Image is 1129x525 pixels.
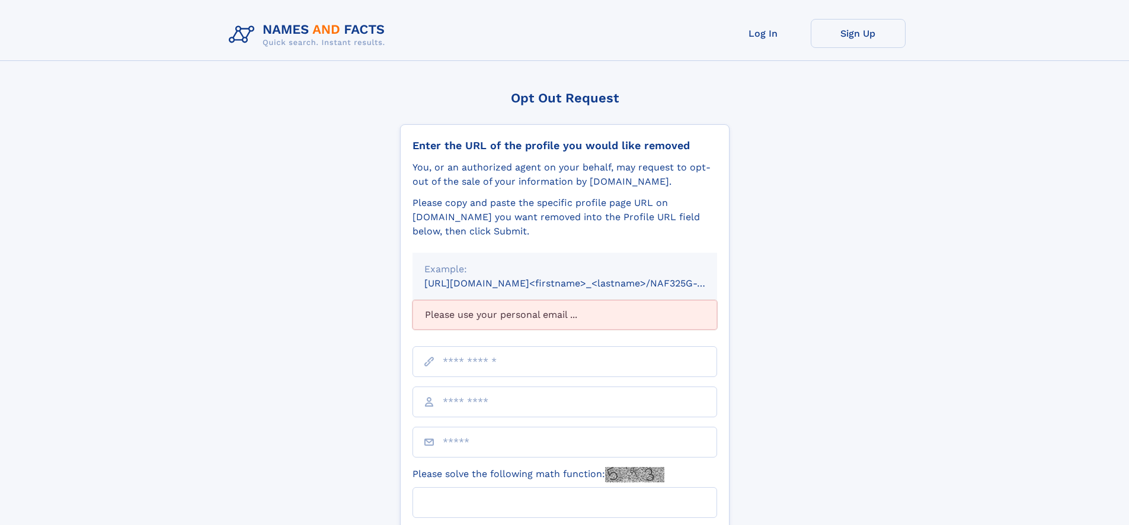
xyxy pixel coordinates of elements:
div: Opt Out Request [400,91,730,105]
div: Please copy and paste the specific profile page URL on [DOMAIN_NAME] you want removed into the Pr... [412,196,717,239]
div: Example: [424,262,705,276]
small: [URL][DOMAIN_NAME]<firstname>_<lastname>/NAF325G-xxxxxxxx [424,278,740,289]
a: Sign Up [811,19,906,48]
img: Logo Names and Facts [224,19,395,51]
label: Please solve the following math function: [412,467,664,482]
div: Enter the URL of the profile you would like removed [412,139,717,152]
div: Please use your personal email ... [412,300,717,330]
div: You, or an authorized agent on your behalf, may request to opt-out of the sale of your informatio... [412,160,717,189]
a: Log In [716,19,811,48]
